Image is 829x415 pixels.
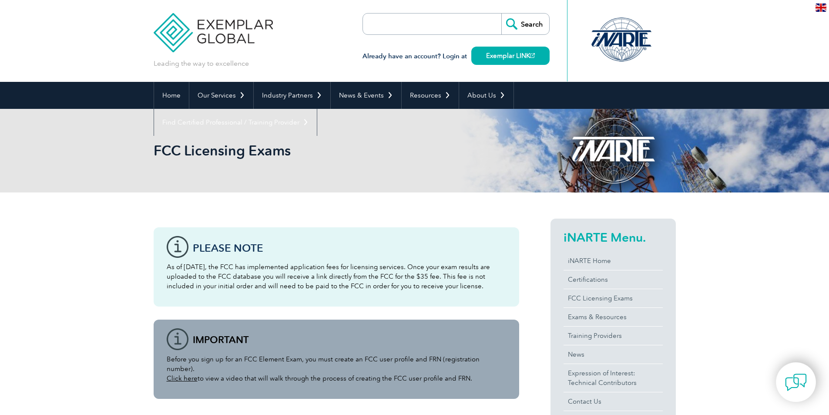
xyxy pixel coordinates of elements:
a: News & Events [331,82,401,109]
a: Exemplar LINK [471,47,550,65]
a: Find Certified Professional / Training Provider [154,109,317,136]
input: Search [501,13,549,34]
img: open_square.png [530,53,535,58]
h2: iNARTE Menu. [564,230,663,244]
a: iNARTE Home [564,252,663,270]
h2: FCC Licensing Exams [154,144,519,158]
h3: Please note [193,243,506,253]
a: Exams & Resources [564,308,663,326]
a: Our Services [189,82,253,109]
a: FCC Licensing Exams [564,289,663,307]
img: en [816,3,826,12]
a: Training Providers [564,327,663,345]
a: Click here [167,375,198,382]
a: Expression of Interest:Technical Contributors [564,364,663,392]
a: Home [154,82,189,109]
p: As of [DATE], the FCC has implemented application fees for licensing services. Once your exam res... [167,262,506,291]
h3: Already have an account? Login at [362,51,550,62]
a: News [564,345,663,364]
a: Industry Partners [254,82,330,109]
a: About Us [459,82,514,109]
p: Before you sign up for an FCC Element Exam, you must create an FCC user profile and FRN (registra... [167,354,506,383]
a: Resources [402,82,459,109]
p: Leading the way to excellence [154,59,249,68]
a: Certifications [564,270,663,289]
a: Contact Us [564,392,663,411]
img: contact-chat.png [785,371,807,393]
